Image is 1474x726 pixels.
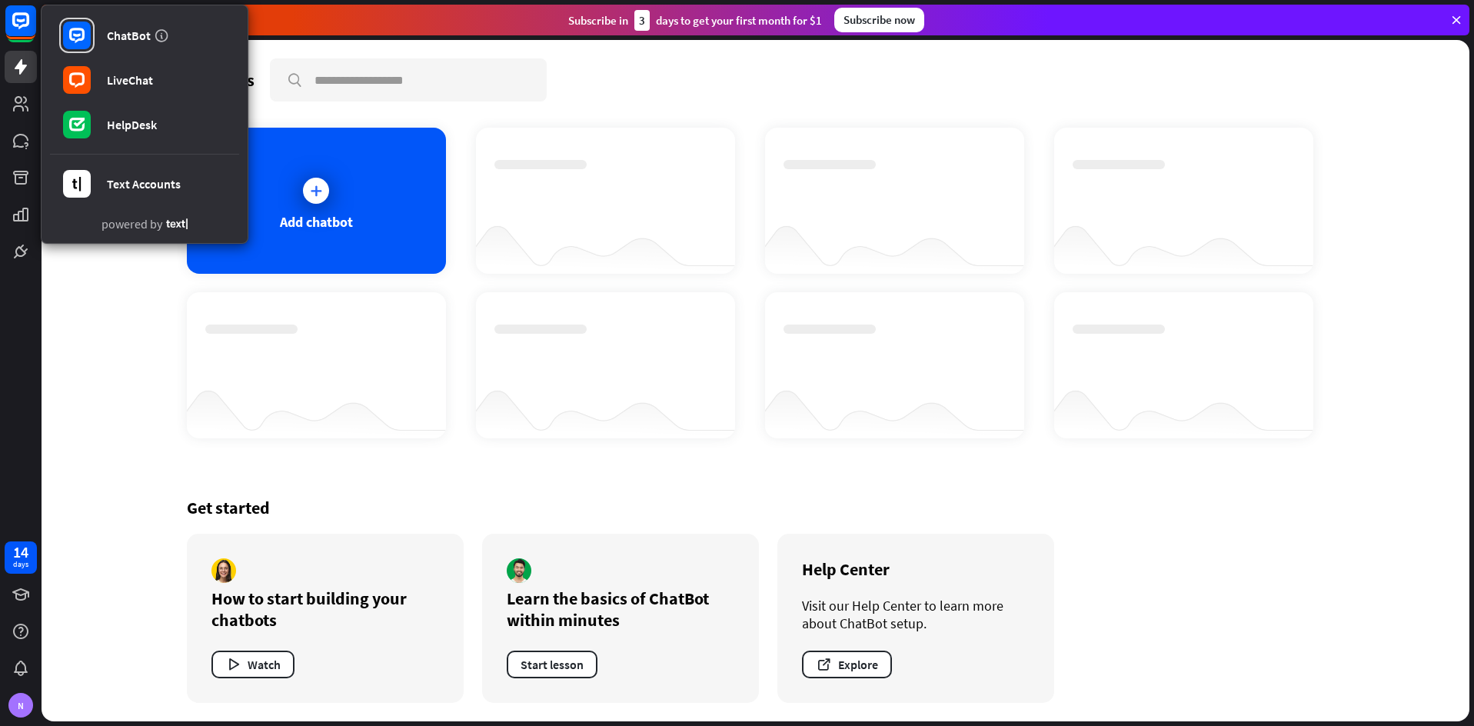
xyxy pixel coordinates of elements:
img: author [211,558,236,583]
button: Open LiveChat chat widget [12,6,58,52]
div: Visit our Help Center to learn more about ChatBot setup. [802,597,1030,632]
div: How to start building your chatbots [211,588,439,631]
button: Start lesson [507,651,597,678]
button: Explore [802,651,892,678]
div: days [13,559,28,570]
div: 3 [634,10,650,31]
img: author [507,558,531,583]
div: Get started [187,497,1325,518]
button: Watch [211,651,294,678]
div: N [8,693,33,718]
div: Subscribe in days to get your first month for $1 [568,10,822,31]
div: Add chatbot [280,213,353,231]
div: Subscribe now [834,8,924,32]
div: Learn the basics of ChatBot within minutes [507,588,734,631]
div: Help Center [802,558,1030,580]
div: 14 [13,545,28,559]
a: 14 days [5,541,37,574]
